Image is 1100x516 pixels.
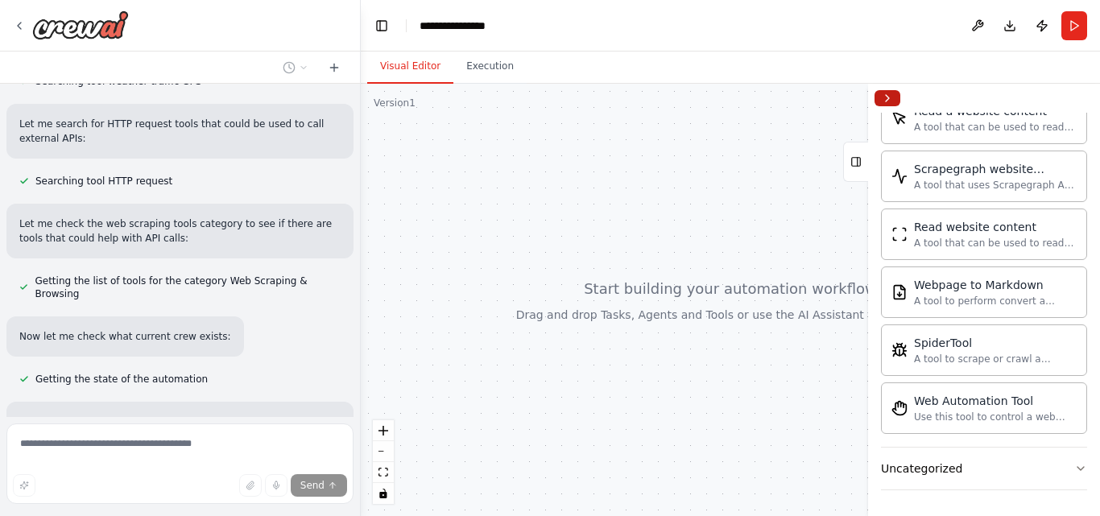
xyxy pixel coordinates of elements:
[19,329,231,344] p: Now let me check what current crew exists:
[453,50,527,84] button: Execution
[914,179,1077,192] div: A tool that uses Scrapegraph AI to intelligently scrape website content.
[914,237,1077,250] div: A tool that can be used to read a website content.
[875,90,900,106] button: Collapse right sidebar
[291,474,347,497] button: Send
[32,10,129,39] img: Logo
[891,342,908,358] img: Spidertool
[367,50,453,84] button: Visual Editor
[914,121,1077,134] div: A tool that can be used to read a website content.
[300,479,325,492] span: Send
[914,393,1077,409] div: Web Automation Tool
[914,411,1077,423] div: Use this tool to control a web browser and interact with websites using natural language. Capabil...
[373,462,394,483] button: fit view
[881,448,1087,489] button: Uncategorized
[914,353,1077,365] div: A tool to scrape or crawl a website and return LLM-ready content.
[914,219,1077,235] div: Read website content
[370,14,393,37] button: Hide left sidebar
[891,284,908,300] img: Serplywebpagetomarkdowntool
[891,226,908,242] img: Scrapewebsitetool
[265,474,287,497] button: Click to speak your automation idea
[19,415,341,473] p: Perfect! I'll create a dynamic route planning and execution automation. Since we don't have speci...
[239,474,262,497] button: Upload files
[276,58,315,77] button: Switch to previous chat
[373,441,394,462] button: zoom out
[35,275,341,300] span: Getting the list of tools for the category Web Scraping & Browsing
[19,117,341,146] p: Let me search for HTTP request tools that could be used to call external APIs:
[881,460,962,477] div: Uncategorized
[914,277,1077,293] div: Webpage to Markdown
[321,58,347,77] button: Start a new chat
[35,175,172,188] span: Searching tool HTTP request
[6,423,354,504] textarea: To enrich screen reader interactions, please activate Accessibility in Grammarly extension settings
[373,420,394,504] div: React Flow controls
[891,110,908,126] img: Scrapeelementfromwebsitetool
[914,295,1077,308] div: A tool to perform convert a webpage to markdown to make it easier for LLMs to understand
[19,217,341,246] p: Let me check the web scraping tools category to see if there are tools that could help with API c...
[35,373,208,386] span: Getting the state of the automation
[914,161,1077,177] div: Scrapegraph website scraper
[914,335,1077,351] div: SpiderTool
[374,97,416,109] div: Version 1
[891,400,908,416] img: Stagehandtool
[862,84,875,516] button: Toggle Sidebar
[891,168,908,184] img: Scrapegraphscrapetool
[420,18,500,34] nav: breadcrumb
[13,474,35,497] button: Improve this prompt
[373,483,394,504] button: toggle interactivity
[373,420,394,441] button: zoom in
